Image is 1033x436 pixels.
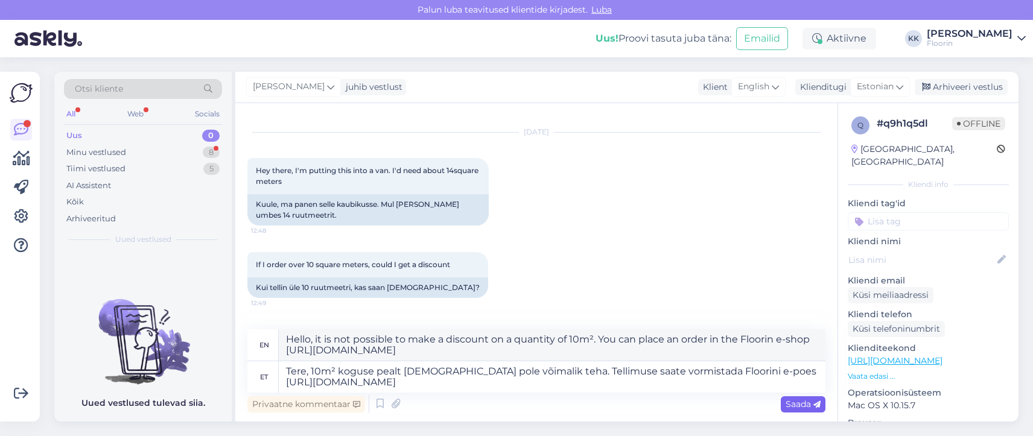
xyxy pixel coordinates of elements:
[75,83,123,95] span: Otsi kliente
[927,29,1012,39] div: [PERSON_NAME]
[66,130,82,142] div: Uus
[927,39,1012,48] div: Floorin
[256,166,480,186] span: Hey there, I'm putting this into a van. I'd need about 14square meters
[851,143,997,168] div: [GEOGRAPHIC_DATA], [GEOGRAPHIC_DATA]
[915,79,1008,95] div: Arhiveeri vestlus
[857,80,894,93] span: Estonian
[279,361,825,393] textarea: Tere, 10m² koguse pealt [DEMOGRAPHIC_DATA] pole võimalik teha. Tellimuse saate vormistada Floorin...
[848,387,1009,399] p: Operatsioonisüsteem
[247,396,365,412] div: Privaatne kommentaar
[848,253,995,267] input: Lisa nimi
[848,321,945,337] div: Küsi telefoninumbrit
[596,31,731,46] div: Proovi tasuta juba täna:
[848,197,1009,210] p: Kliendi tag'id
[927,29,1026,48] a: [PERSON_NAME]Floorin
[736,27,788,50] button: Emailid
[115,234,171,245] span: Uued vestlused
[253,80,325,93] span: [PERSON_NAME]
[192,106,222,122] div: Socials
[848,371,1009,382] p: Vaata edasi ...
[857,121,863,130] span: q
[202,130,220,142] div: 0
[848,287,933,303] div: Küsi meiliaadressi
[848,212,1009,230] input: Lisa tag
[247,127,825,137] div: [DATE]
[251,299,296,308] span: 12:49
[10,81,33,104] img: Askly Logo
[848,308,1009,321] p: Kliendi telefon
[786,399,821,409] span: Saada
[64,106,78,122] div: All
[848,179,1009,190] div: Kliendi info
[698,81,728,93] div: Klient
[848,342,1009,355] p: Klienditeekond
[66,163,126,175] div: Tiimi vestlused
[952,117,1005,130] span: Offline
[738,80,769,93] span: English
[66,147,126,159] div: Minu vestlused
[203,163,220,175] div: 5
[596,33,618,44] b: Uus!
[588,4,615,15] span: Luba
[251,226,296,235] span: 12:48
[848,399,1009,412] p: Mac OS X 10.15.7
[795,81,847,93] div: Klienditugi
[66,213,116,225] div: Arhiveeritud
[247,277,488,298] div: Kui tellin üle 10 ruutmeetri, kas saan [DEMOGRAPHIC_DATA]?
[848,235,1009,248] p: Kliendi nimi
[848,417,1009,429] p: Brauser
[279,329,825,361] textarea: Hello, it is not possible to make a discount on a quantity of 10m². You can place an order in the...
[203,147,220,159] div: 8
[877,116,952,131] div: # q9h1q5dl
[256,260,450,269] span: If I order over 10 square meters, could I get a discount
[905,30,922,47] div: KK
[260,367,268,387] div: et
[848,355,942,366] a: [URL][DOMAIN_NAME]
[803,28,876,49] div: Aktiivne
[848,274,1009,287] p: Kliendi email
[341,81,402,93] div: juhib vestlust
[66,180,111,192] div: AI Assistent
[259,335,269,355] div: en
[81,397,205,409] p: Uued vestlused tulevad siia.
[247,194,489,226] div: Kuule, ma panen selle kaubikusse. Mul [PERSON_NAME] umbes 14 ruutmeetrit.
[54,277,232,386] img: No chats
[66,196,84,208] div: Kõik
[125,106,146,122] div: Web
